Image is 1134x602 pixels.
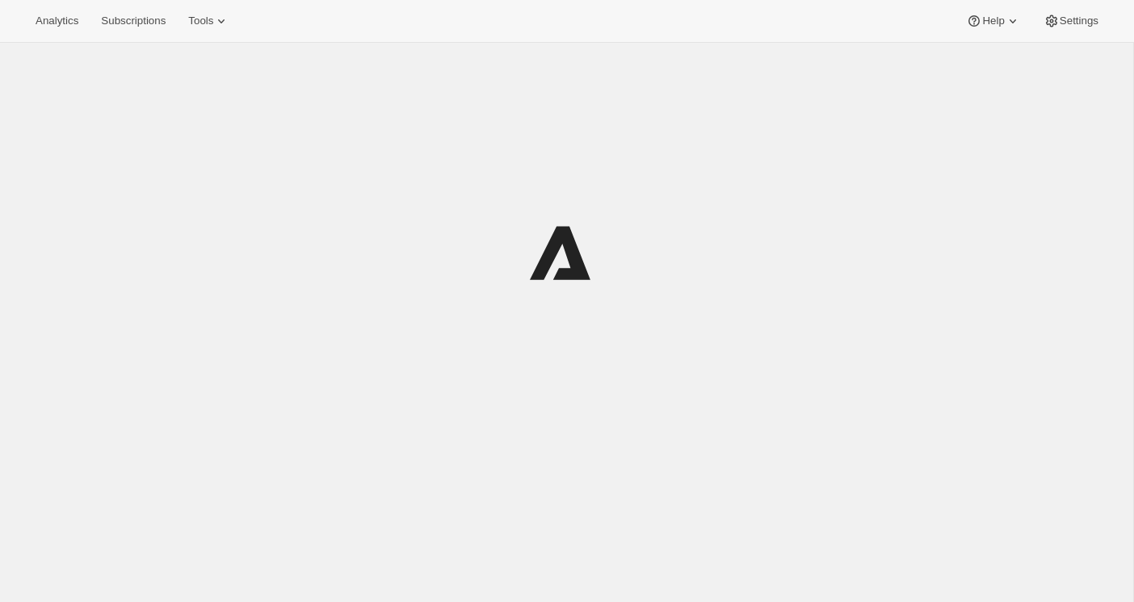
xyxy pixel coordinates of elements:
[1060,15,1098,27] span: Settings
[982,15,1004,27] span: Help
[26,10,88,32] button: Analytics
[36,15,78,27] span: Analytics
[956,10,1030,32] button: Help
[101,15,166,27] span: Subscriptions
[1034,10,1108,32] button: Settings
[188,15,213,27] span: Tools
[178,10,239,32] button: Tools
[91,10,175,32] button: Subscriptions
